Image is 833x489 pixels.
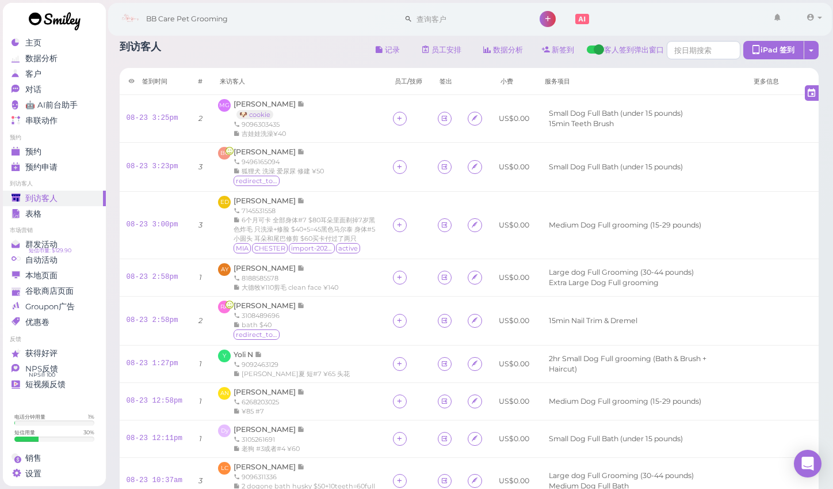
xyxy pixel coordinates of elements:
span: import-2025-02-03 [289,243,335,253]
span: active [336,243,360,253]
th: 员工/技师 [386,68,431,95]
i: Agreement form [471,273,479,282]
span: LC [218,462,231,475]
span: 记录 [297,196,305,205]
td: US$0.00 [492,346,536,383]
span: AN [218,387,231,400]
span: [PERSON_NAME] [234,100,297,108]
span: AY [218,263,231,276]
span: 6个月可卡 全部身体#7 $80耳朵里面剃掉7岁黑色炸毛 只洗澡+修脸 $40+5=45黑色马尔泰 身体#5 小圆头 耳朵和尾巴修剪 $60买卡付过了两只 [234,216,375,242]
i: Agreement form [471,114,479,123]
span: 客户 [25,69,41,79]
div: 30 % [83,429,94,436]
span: 群发活动 [25,240,58,249]
span: BB Care Pet Grooming [146,3,228,35]
span: ED [218,196,231,209]
a: 08-23 3:25pm [127,114,178,122]
i: Agreement form [471,162,479,171]
span: 记录 [255,350,262,359]
a: 08-23 1:27pm [127,359,178,367]
th: 签到时间 [120,68,190,95]
span: 主页 [25,38,41,48]
td: US$0.00 [492,383,536,420]
div: 1 % [88,413,94,420]
a: [PERSON_NAME] [234,264,305,272]
span: NPS® 100 [29,370,55,380]
td: US$0.00 [492,95,536,143]
a: 🤖 AI前台助手 [3,97,106,113]
th: 服务项目 [536,68,745,95]
a: 预约申请 [3,160,106,175]
button: 记录 [366,41,410,59]
i: 3 [198,162,202,171]
a: 优惠卷 [3,314,106,330]
div: 7145531558 [234,206,379,215]
a: [PERSON_NAME] [234,388,305,396]
li: 预约 [3,134,106,142]
span: 销售 [25,453,41,463]
a: 群发活动 短信币量: $129.90 [3,237,106,252]
span: 谷歌商店页面 [25,286,74,296]
div: 3105261691 [234,435,305,444]
span: [PERSON_NAME]夏 短#7 ¥65 头花 [242,370,350,378]
div: 电话分钟用量 [14,413,45,420]
a: 自动活动 [3,252,106,268]
div: iPad 签到 [743,41,804,59]
span: MIA [234,243,251,253]
a: 08-23 12:58pm [127,397,183,405]
span: 本地页面 [25,271,58,280]
span: 预约 [25,147,41,157]
li: Medium Dog Full grooming (15-29 pounds) [546,396,704,407]
span: 到访客人 [25,194,58,203]
li: 15min Nail Trim & Dremel [546,316,640,326]
th: 小费 [492,68,536,95]
span: [PERSON_NAME] [234,388,297,396]
span: 狐狸犬 洗澡 爱尿尿 修建 ¥50 [242,167,324,175]
li: Large dog Full Grooming (30-44 pounds) [546,471,697,481]
span: 数据分析 [25,54,58,63]
div: 6268203025 [234,397,305,407]
span: 短信币量: $129.90 [29,246,71,255]
input: 按日期搜索 [667,41,740,59]
i: 1 [199,273,202,282]
a: 数据分析 [3,51,106,66]
th: 来访客人 [211,68,386,95]
span: 记录 [297,301,305,310]
a: 08-23 3:23pm [127,162,178,170]
li: Extra Large Dog Full grooming [546,278,662,288]
h1: 到访客人 [120,41,161,62]
a: 08-23 10:37am [127,476,183,484]
i: Agreement form [471,316,479,325]
span: [PERSON_NAME] [234,425,297,434]
i: 2 [198,316,202,325]
th: 更多信息 [745,68,819,95]
span: [PERSON_NAME] [234,147,297,156]
a: [PERSON_NAME] [234,301,305,310]
span: MG [218,99,231,112]
a: 获得好评 [3,346,106,361]
a: NPS反馈 NPS® 100 [3,361,106,377]
span: 串联动作 [25,116,58,126]
a: 08-23 12:11pm [127,434,183,442]
td: US$0.00 [492,142,536,191]
span: 记录 [297,425,305,434]
i: 1 [199,359,202,368]
input: 查询客户 [412,10,524,28]
span: 🤖 AI前台助手 [25,100,78,110]
div: # [198,77,202,86]
a: 客户 [3,66,106,82]
span: 老狗 #3或者#4 ¥60 [242,445,300,453]
li: Small Dog Full Bath (under 15 pounds) [546,162,686,172]
th: 签出 [431,68,461,95]
li: Small Dog Full Bath (under 15 pounds) [546,108,686,119]
li: 15min Teeth Brush [546,119,617,129]
span: 预约申请 [25,162,58,172]
a: 到访客人 [3,191,106,206]
a: Yoli N [234,350,262,359]
div: 8188585578 [234,274,338,283]
div: 9096311336 [234,472,379,482]
span: Groupon广告 [25,302,75,312]
span: 记录 [297,463,305,471]
div: 9096303435 [234,120,305,129]
a: [PERSON_NAME] 🐶 cookie [234,100,305,119]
